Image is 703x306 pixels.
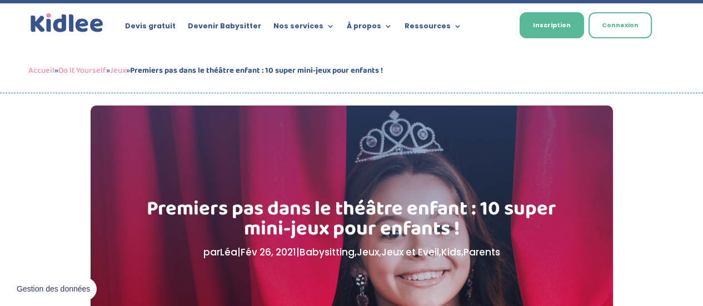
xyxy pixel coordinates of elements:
[520,12,584,38] a: Inscription
[589,12,652,38] a: Connexion
[441,245,461,259] a: Kids
[188,22,261,34] a: Devenir Babysitter
[58,64,106,77] a: Do It Yourself
[10,278,97,301] button: Gestion des données
[273,22,335,34] a: Nos services
[130,64,383,77] strong: Premiers pas dans le théâtre enfant : 10 super mini-jeux pour enfants !
[241,245,296,259] span: Fév 26, 2021
[28,64,54,77] a: Accueil
[125,22,176,34] a: Devis gratuit
[300,245,355,259] a: Babysitting
[405,22,462,34] a: Ressources
[17,284,90,294] span: Gestion des données
[381,245,439,259] a: Jeux et Eveil
[463,245,500,259] a: Parents
[357,245,379,259] a: Jeux
[146,199,557,244] h1: Premiers pas dans le théâtre enfant : 10 super mini-jeux pour enfants !
[347,22,392,34] a: À propos
[28,64,383,77] span: » » »
[28,11,106,35] img: logo_kidlee_bleu
[220,245,237,259] a: Léa
[28,11,106,35] a: Kidlee Logo
[146,244,557,260] p: par | | , , , ,
[110,64,126,77] a: Jeux
[487,23,497,29] img: Français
